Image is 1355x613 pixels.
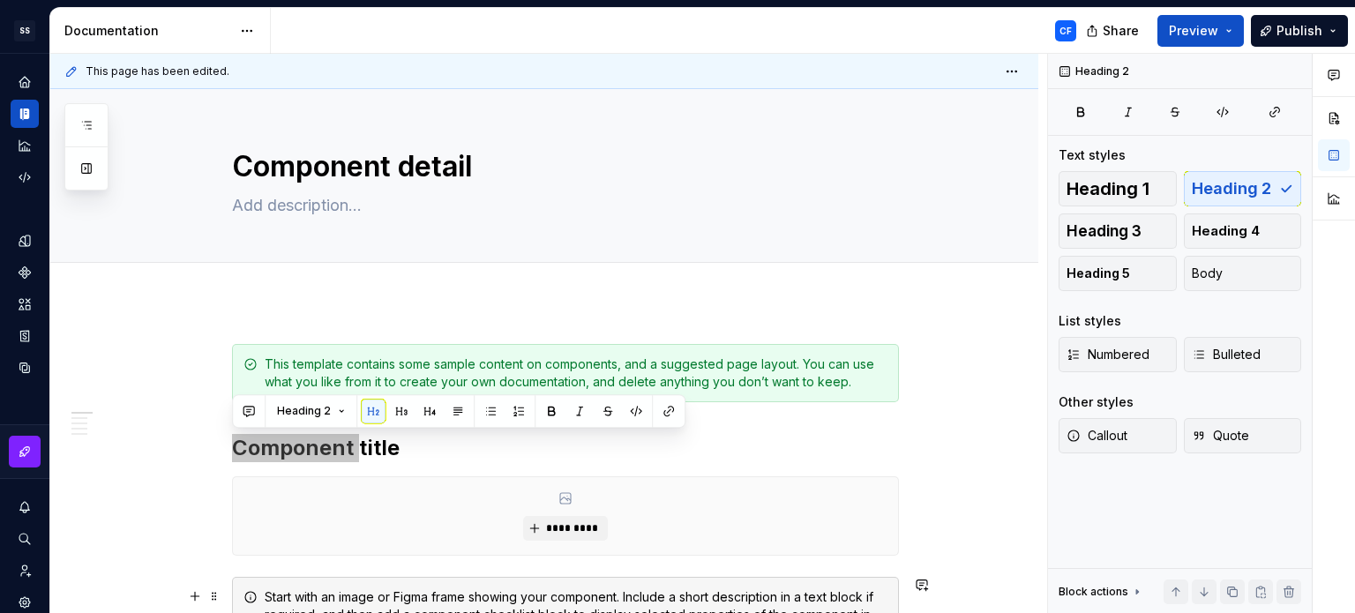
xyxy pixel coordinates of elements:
div: Text styles [1059,146,1126,164]
span: Heading 5 [1067,265,1130,282]
a: Invite team [11,557,39,585]
span: Share [1103,22,1139,40]
span: Heading 4 [1192,222,1260,240]
div: SS [14,20,35,41]
div: List styles [1059,312,1121,330]
span: Numbered [1067,346,1149,363]
a: Components [11,258,39,287]
div: Block actions [1059,585,1128,599]
button: SS [4,11,46,49]
div: This template contains some sample content on components, and a suggested page layout. You can us... [265,355,887,391]
a: Assets [11,290,39,318]
button: Notifications [11,493,39,521]
a: Home [11,68,39,96]
span: Quote [1192,427,1249,445]
span: Heading 2 [277,404,331,418]
span: Heading 3 [1067,222,1142,240]
textarea: Component detail [228,146,895,188]
span: Publish [1276,22,1322,40]
span: Preview [1169,22,1218,40]
button: Numbered [1059,337,1177,372]
a: Storybook stories [11,322,39,350]
button: Publish [1251,15,1348,47]
a: Code automation [11,163,39,191]
div: Other styles [1059,393,1134,411]
button: Search ⌘K [11,525,39,553]
div: CF [1059,24,1072,38]
div: Documentation [64,22,231,40]
button: Heading 4 [1184,213,1302,249]
a: Data sources [11,354,39,382]
a: Design tokens [11,227,39,255]
span: Bulleted [1192,346,1261,363]
button: Preview [1157,15,1244,47]
button: Quote [1184,418,1302,453]
button: Body [1184,256,1302,291]
button: Heading 5 [1059,256,1177,291]
span: This page has been edited. [86,64,229,78]
h2: Component title [232,434,899,462]
button: Heading 2 [269,399,353,423]
button: Callout [1059,418,1177,453]
div: Block actions [1059,579,1144,604]
a: Documentation [11,100,39,128]
button: Heading 1 [1059,171,1177,206]
span: Body [1192,265,1223,282]
button: Heading 3 [1059,213,1177,249]
a: Analytics [11,131,39,160]
button: Share [1077,15,1150,47]
button: Bulleted [1184,337,1302,372]
span: Heading 1 [1067,180,1149,198]
span: Callout [1067,427,1127,445]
